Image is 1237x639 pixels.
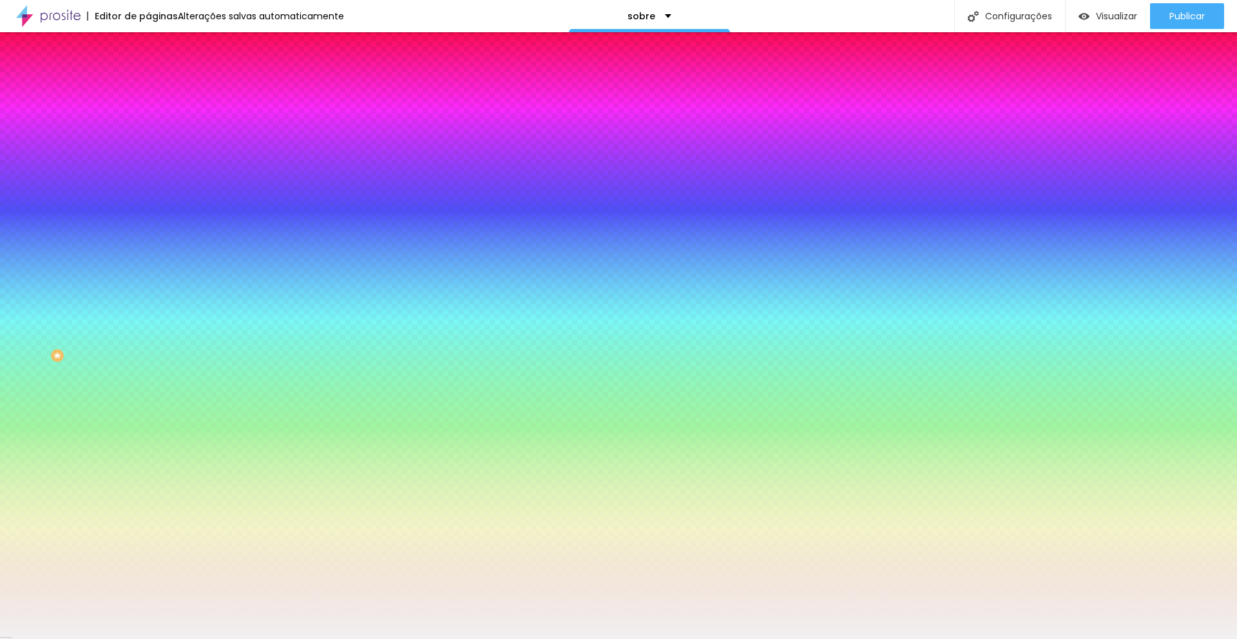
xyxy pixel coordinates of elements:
[1066,3,1150,29] button: Visualizar
[1169,11,1205,21] span: Publicar
[1079,11,1089,22] img: view-1.svg
[1096,11,1137,21] span: Visualizar
[628,12,655,21] p: sobre
[178,12,344,21] div: Alterações salvas automaticamente
[968,11,979,22] img: Icone
[1150,3,1224,29] button: Publicar
[87,12,178,21] div: Editor de páginas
